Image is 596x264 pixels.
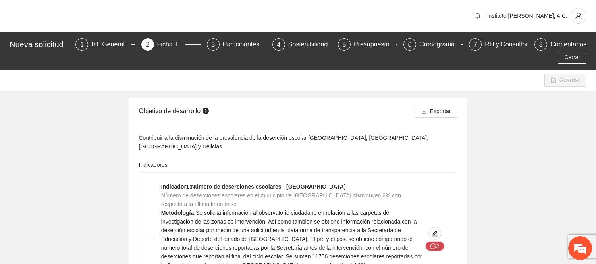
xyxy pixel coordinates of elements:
div: Comentarios [550,38,586,51]
span: user [571,12,586,19]
button: message2 [425,241,444,251]
div: Ficha T [157,38,185,51]
span: message [430,243,436,250]
span: 1 [80,41,84,48]
span: download [421,108,427,115]
div: Nueva solicitud [10,38,71,51]
span: 7 [474,41,477,48]
div: 7RH y Consultores [469,38,528,51]
span: bell [472,13,484,19]
div: 2Ficha T [141,38,201,51]
span: question-circle [203,108,209,114]
div: Cronograma [419,38,461,51]
div: 6Cronograma [403,38,463,51]
label: Indicadores [139,160,168,169]
strong: Indicador 1 : Número de deserciones escolares - [GEOGRAPHIC_DATA] [161,183,346,190]
button: bell [471,10,484,22]
div: 8Comentarios [534,38,586,51]
span: 6 [408,41,412,48]
span: 5 [342,41,346,48]
div: 3Participantes [207,38,266,51]
div: 5Presupuesto [338,38,397,51]
div: Sostenibilidad [288,38,334,51]
span: 8 [539,41,543,48]
div: Participantes [223,38,266,51]
div: 1Inf. General [75,38,135,51]
div: Presupuesto [354,38,396,51]
span: Número de deserciones escolares en el municipio de [GEOGRAPHIC_DATA] disminuyen 2% con respecto a... [161,192,401,207]
span: 4 [277,41,280,48]
button: saveGuardar [544,74,586,87]
div: Inf. General [91,38,131,51]
button: user [571,8,586,24]
span: edit [429,230,441,237]
div: Contribuir a la disminución de la prevalencia de la deserción escolar [GEOGRAPHIC_DATA], [GEOGRAP... [139,133,457,151]
span: menu [149,236,154,242]
span: Exportar [430,107,451,116]
span: 3 [211,41,215,48]
span: Cerrar [564,53,580,62]
div: RH y Consultores [485,38,541,51]
span: Objetivo de desarrollo [139,108,211,114]
strong: Metodología: [161,210,196,216]
div: 4Sostenibilidad [272,38,332,51]
button: Cerrar [558,51,586,64]
button: edit [428,227,441,240]
span: Instituto [PERSON_NAME], A.C. [487,13,567,19]
button: downloadExportar [415,105,457,118]
span: 2 [146,41,149,48]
